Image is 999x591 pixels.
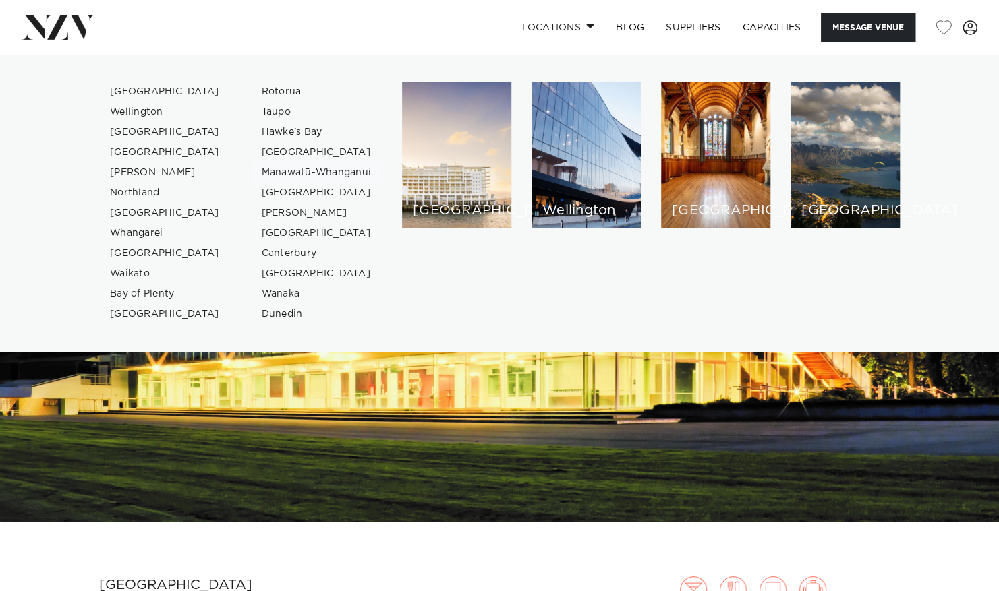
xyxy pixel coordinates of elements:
[251,263,382,284] a: [GEOGRAPHIC_DATA]
[251,203,382,223] a: [PERSON_NAME]
[99,304,231,324] a: [GEOGRAPHIC_DATA]
[251,304,382,324] a: Dunedin
[791,82,900,228] a: Queenstown venues [GEOGRAPHIC_DATA]
[605,13,655,42] a: BLOG
[655,13,731,42] a: SUPPLIERS
[99,243,231,263] a: [GEOGRAPHIC_DATA]
[251,122,382,142] a: Hawke's Bay
[99,82,231,102] a: [GEOGRAPHIC_DATA]
[732,13,812,42] a: Capacities
[99,203,231,223] a: [GEOGRAPHIC_DATA]
[99,263,231,284] a: Waikato
[251,183,382,203] a: [GEOGRAPHIC_DATA]
[99,102,231,122] a: Wellington
[99,162,231,183] a: [PERSON_NAME]
[511,13,605,42] a: Locations
[251,142,382,162] a: [GEOGRAPHIC_DATA]
[99,142,231,162] a: [GEOGRAPHIC_DATA]
[251,243,382,263] a: Canterbury
[801,204,889,218] h6: [GEOGRAPHIC_DATA]
[99,284,231,304] a: Bay of Plenty
[22,15,95,39] img: nzv-logo.png
[821,13,915,42] button: Message Venue
[251,102,382,122] a: Taupo
[251,162,382,183] a: Manawatū-Whanganui
[251,223,382,243] a: [GEOGRAPHIC_DATA]
[402,82,511,228] a: Auckland venues [GEOGRAPHIC_DATA]
[542,204,630,218] h6: Wellington
[532,82,641,228] a: Wellington venues Wellington
[672,204,760,218] h6: [GEOGRAPHIC_DATA]
[413,204,501,218] h6: [GEOGRAPHIC_DATA]
[99,183,231,203] a: Northland
[251,284,382,304] a: Wanaka
[661,82,770,228] a: Christchurch venues [GEOGRAPHIC_DATA]
[99,122,231,142] a: [GEOGRAPHIC_DATA]
[251,82,382,102] a: Rotorua
[99,223,231,243] a: Whangarei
